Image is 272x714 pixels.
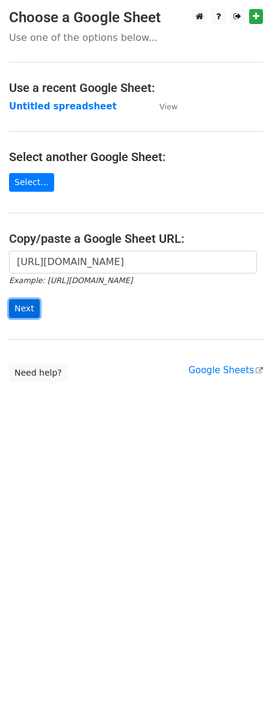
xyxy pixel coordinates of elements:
[9,101,117,112] a: Untitled spreadsheet
[9,81,263,95] h4: Use a recent Google Sheet:
[188,365,263,376] a: Google Sheets
[9,364,67,382] a: Need help?
[159,102,178,111] small: View
[9,299,40,318] input: Next
[9,9,263,26] h3: Choose a Google Sheet
[9,231,263,246] h4: Copy/paste a Google Sheet URL:
[147,101,178,112] a: View
[9,173,54,192] a: Select...
[9,251,257,273] input: Paste your Google Sheet URL here
[9,150,263,164] h4: Select another Google Sheet:
[212,656,272,714] iframe: Chat Widget
[9,31,263,44] p: Use one of the options below...
[9,276,132,285] small: Example: [URL][DOMAIN_NAME]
